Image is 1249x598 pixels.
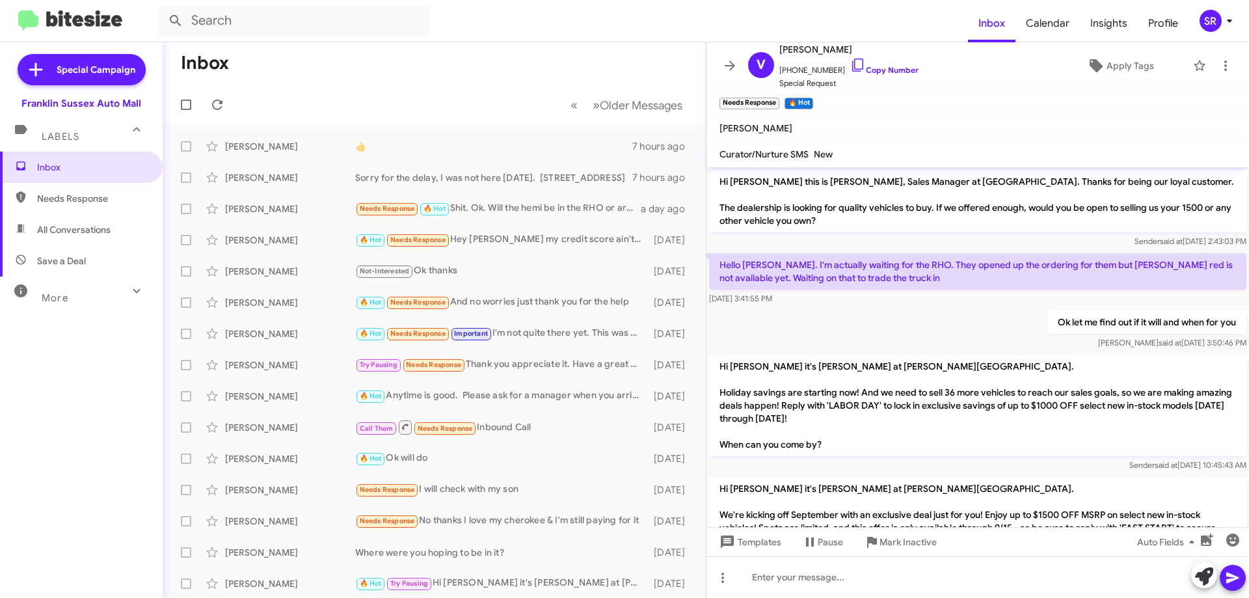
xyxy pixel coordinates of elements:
span: Important [454,329,488,338]
div: And no worries just thank you for the help [355,295,647,310]
p: Hello [PERSON_NAME]. I'm actually waiting for the RHO. They opened up the ordering for them but [... [709,253,1246,290]
span: Needs Response [390,329,446,338]
span: Try Pausing [390,579,428,588]
div: [DATE] [647,452,695,465]
span: Special Campaign [57,63,135,76]
small: Needs Response [719,98,779,109]
span: Needs Response [406,360,461,369]
div: [DATE] [647,546,695,559]
span: 🔥 Hot [423,204,446,213]
div: [PERSON_NAME] [225,234,355,247]
span: Try Pausing [360,360,397,369]
div: [DATE] [647,577,695,590]
span: Sender [DATE] 10:45:43 AM [1129,460,1246,470]
div: Inbound Call [355,419,647,435]
div: Sorry for the delay, I was not here [DATE]. [STREET_ADDRESS] [355,171,632,184]
span: » [593,97,600,113]
span: Inbox [37,161,148,174]
a: Profile [1138,5,1189,42]
div: a day ago [641,202,695,215]
div: [PERSON_NAME] [225,390,355,403]
span: 🔥 Hot [360,329,382,338]
div: Franklin Sussex Auto Mall [21,97,141,110]
button: Pause [792,530,853,554]
span: 🔥 Hot [360,236,382,244]
div: Anytime is good. Please ask for a manager when you arrive. [355,388,647,403]
span: 🔥 Hot [360,454,382,463]
input: Search [157,5,431,36]
span: Needs Response [37,192,148,205]
button: Next [585,92,690,118]
span: Needs Response [360,485,415,494]
div: [PERSON_NAME] [225,483,355,496]
div: [DATE] [647,265,695,278]
span: Curator/Nurture SMS [719,148,809,160]
span: Needs Response [390,298,446,306]
div: [PERSON_NAME] [225,515,355,528]
small: 🔥 Hot [785,98,813,109]
div: I'm not quite there yet. This was a four year lease. And thank you I appreciate that. [355,326,647,341]
button: SR [1189,10,1235,32]
span: [PERSON_NAME] [719,122,792,134]
p: Ok let me find out if it will and when for you [1047,310,1246,334]
div: [PERSON_NAME] [225,327,355,340]
div: [DATE] [647,421,695,434]
span: All Conversations [37,223,111,236]
span: Needs Response [360,517,415,525]
div: Thank you appreciate it. Have a great one ! [355,357,647,372]
span: Sender [DATE] 2:43:03 PM [1135,236,1246,246]
div: [PERSON_NAME] [225,452,355,465]
span: Needs Response [418,424,473,433]
span: said at [1159,338,1181,347]
span: New [814,148,833,160]
button: Previous [563,92,585,118]
span: Auto Fields [1137,530,1200,554]
div: [PERSON_NAME] [225,202,355,215]
span: Labels [42,131,79,143]
a: Insights [1080,5,1138,42]
span: Needs Response [360,204,415,213]
span: Mark Inactive [880,530,937,554]
span: 🔥 Hot [360,392,382,400]
div: [PERSON_NAME] [225,265,355,278]
span: [PERSON_NAME] [779,42,919,57]
nav: Page navigation example [563,92,690,118]
div: [PERSON_NAME] [225,296,355,309]
div: 7 hours ago [632,171,695,184]
span: said at [1155,460,1177,470]
span: Apply Tags [1107,54,1154,77]
div: 7 hours ago [632,140,695,153]
button: Templates [706,530,792,554]
div: [DATE] [647,327,695,340]
div: [DATE] [647,359,695,372]
p: Hi [PERSON_NAME] it's [PERSON_NAME] at [PERSON_NAME][GEOGRAPHIC_DATA]. Holiday savings are starti... [709,355,1246,456]
div: No thanks I love my cherokee & I'm still paying for it [355,513,647,528]
div: [DATE] [647,483,695,496]
div: Hey [PERSON_NAME] my credit score ain't good it's like 604 is it worth me coming down there or no... [355,232,647,247]
span: 🔥 Hot [360,298,382,306]
h1: Inbox [181,53,229,74]
div: Where were you hoping to be in it? [355,546,647,559]
span: Templates [717,530,781,554]
div: [PERSON_NAME] [225,577,355,590]
span: 🔥 Hot [360,579,382,588]
div: [DATE] [647,515,695,528]
button: Auto Fields [1127,530,1210,554]
span: Pause [818,530,843,554]
span: [PERSON_NAME] [DATE] 3:50:46 PM [1098,338,1246,347]
div: Shit. Ok. Will the hemi be in the RHO or are they sticking with the turbo 6 [355,201,641,216]
div: 👍 [355,140,632,153]
span: Special Request [779,77,919,90]
span: Older Messages [600,98,682,113]
div: Ok will do [355,451,647,466]
div: [PERSON_NAME] [225,171,355,184]
p: Hi [PERSON_NAME] it's [PERSON_NAME] at [PERSON_NAME][GEOGRAPHIC_DATA]. We're kicking off Septembe... [709,477,1246,578]
p: Hi [PERSON_NAME] this is [PERSON_NAME], Sales Manager at [GEOGRAPHIC_DATA]. Thanks for being our ... [709,170,1246,232]
span: Call Them [360,424,394,433]
a: Copy Number [850,65,919,75]
span: V [757,55,766,75]
span: Save a Deal [37,254,86,267]
div: [DATE] [647,390,695,403]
